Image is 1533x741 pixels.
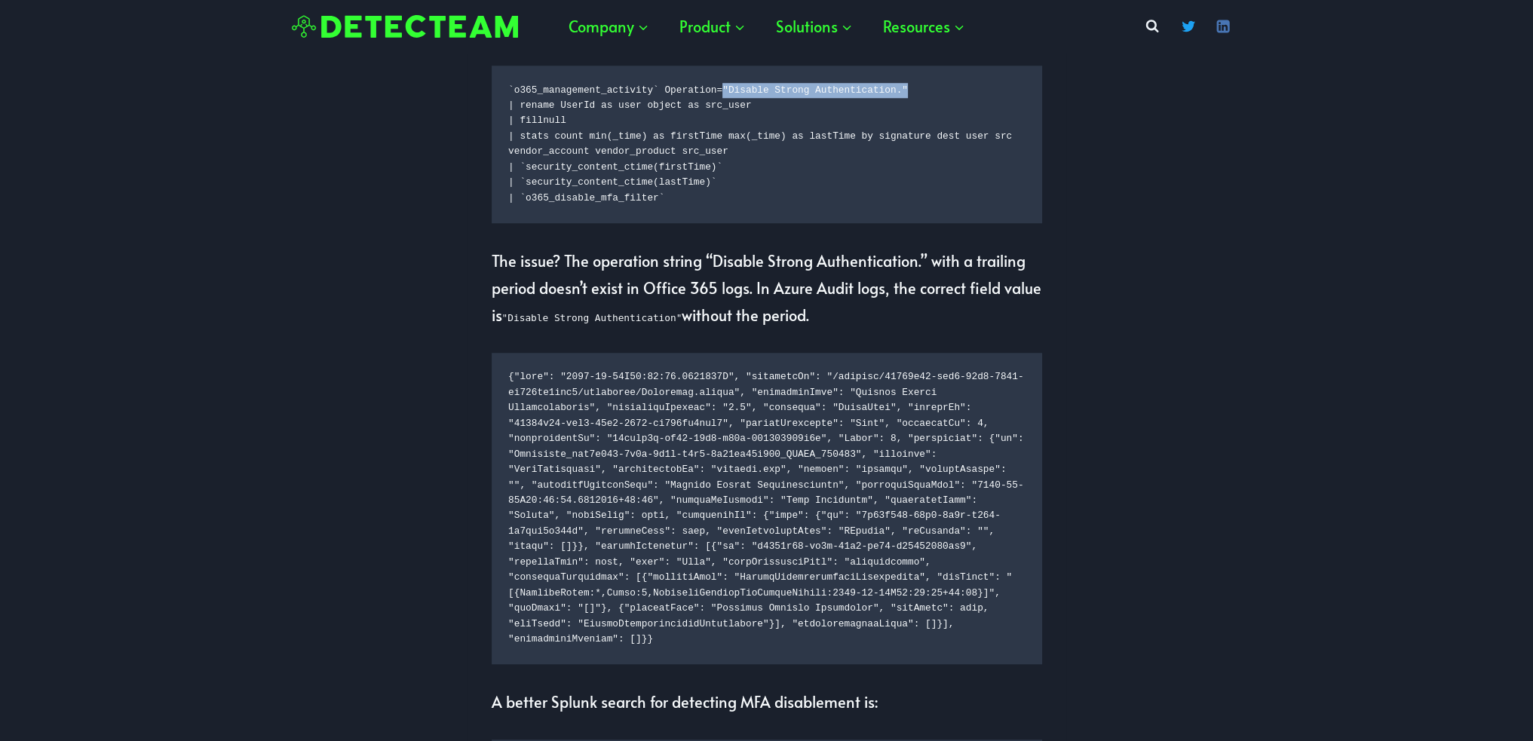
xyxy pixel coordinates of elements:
[508,369,1025,647] code: {"lore": "2097-19-54I50:82:76.0621837D", "sitametcOn": "/adipisc/41769e42-sed6-92d8-7841-ei726te1...
[553,4,980,49] nav: Primary Navigation
[1173,11,1203,41] a: Twitter
[292,15,518,38] img: Detecteam
[664,4,761,49] button: Child menu of Product
[1208,11,1238,41] a: Linkedin
[868,4,980,49] button: Child menu of Resources
[553,4,664,49] button: Child menu of Company
[502,312,682,323] code: "Disable Strong Authentication"
[492,688,1042,715] p: A better Splunk search for detecting MFA disablement is:
[761,4,868,49] button: Child menu of Solutions
[1139,13,1166,40] button: View Search Form
[492,247,1042,329] p: The issue? The operation string “Disable Strong Authentication.” with a trailing period doesn’t e...
[508,83,1025,207] code: `o365_management_activity` Operation="Disable Strong Authentication." | rename UserId as user obj...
